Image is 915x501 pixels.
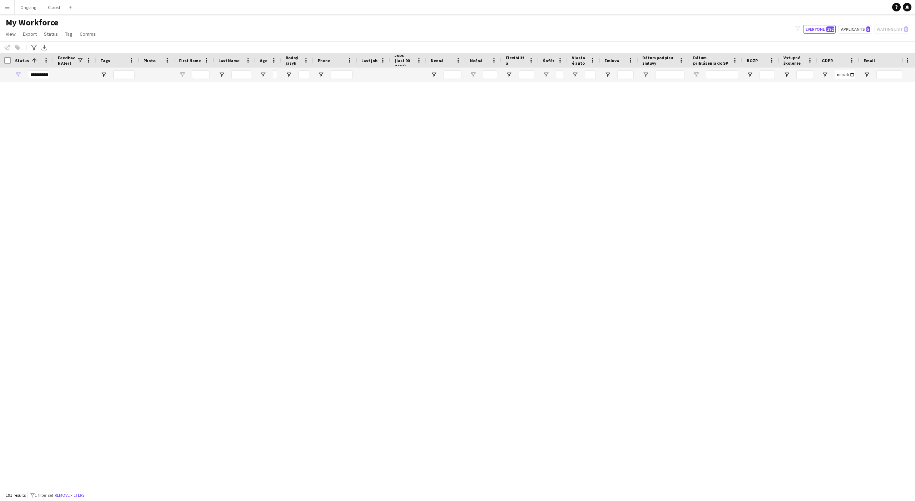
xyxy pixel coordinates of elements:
button: Open Filter Menu [642,71,649,78]
span: Flexibilita [506,55,526,66]
span: Dátum prihlásenia do SP [693,55,729,66]
button: Open Filter Menu [286,71,292,78]
span: Tags [100,58,110,63]
span: Export [23,31,37,37]
span: Feedback Alert [58,55,77,66]
span: Dátum podpisu zmluvy [642,55,676,66]
span: Šofér [543,58,554,63]
input: Denná Filter Input [444,70,461,79]
button: Open Filter Menu [506,71,512,78]
input: Flexibilita Filter Input [519,70,534,79]
span: Vlastné auto [572,55,587,66]
input: Dátum prihlásenia do SP Filter Input [706,70,738,79]
span: Tag [65,31,73,37]
span: Status [15,58,29,63]
input: Vstupné školenie Filter Input [796,70,813,79]
span: Phone [318,58,330,63]
a: Status [41,29,61,39]
input: Dátum podpisu zmluvy Filter Input [655,70,684,79]
button: Open Filter Menu [431,71,437,78]
button: Open Filter Menu [543,71,549,78]
span: Age [260,58,267,63]
span: 5 [866,26,870,32]
a: View [3,29,19,39]
input: Nočná Filter Input [483,70,497,79]
input: Last Name Filter Input [231,70,251,79]
button: Open Filter Menu [179,71,186,78]
span: Last Name [218,58,239,63]
button: Open Filter Menu [260,71,266,78]
button: Open Filter Menu [864,71,870,78]
input: Phone Filter Input [331,70,353,79]
button: Open Filter Menu [747,71,753,78]
button: Open Filter Menu [15,71,21,78]
input: BOZP Filter Input [760,70,775,79]
span: 1 filter set [35,492,53,498]
a: Comms [77,29,99,39]
input: Rodný jazyk Filter Input [298,70,309,79]
input: Vlastné auto Filter Input [585,70,596,79]
button: Ongoing [15,0,42,14]
input: Šofér Filter Input [556,70,563,79]
span: View [6,31,16,37]
span: BOZP [747,58,758,63]
span: Photo [143,58,155,63]
span: Zmluva [604,58,619,63]
button: Open Filter Menu [822,71,828,78]
button: Open Filter Menu [470,71,476,78]
a: Tag [62,29,75,39]
span: GDPR [822,58,833,63]
button: Applicants5 [839,25,871,34]
button: Remove filters [53,491,86,499]
button: Open Filter Menu [604,71,611,78]
input: Tags Filter Input [113,70,135,79]
span: 192 [826,26,834,32]
span: Status [44,31,58,37]
span: My Workforce [6,17,58,28]
button: Open Filter Menu [218,71,225,78]
input: Zmluva Filter Input [617,70,634,79]
a: Export [20,29,40,39]
span: Rodný jazyk [286,55,301,66]
button: Everyone192 [803,25,836,34]
button: Closed [42,0,66,14]
input: First Name Filter Input [192,70,210,79]
span: Nočná [470,58,483,63]
input: Age Filter Input [273,70,277,79]
button: Open Filter Menu [572,71,578,78]
span: Vstupné školenie [783,55,805,66]
button: Open Filter Menu [100,71,107,78]
input: GDPR Filter Input [835,70,855,79]
span: Last job [361,58,377,63]
button: Open Filter Menu [783,71,790,78]
button: Open Filter Menu [693,71,699,78]
span: Email [864,58,875,63]
span: Jobs (last 90 days) [395,53,414,69]
app-action-btn: Export XLSX [40,43,49,52]
span: First Name [179,58,201,63]
span: Denná [431,58,444,63]
button: Open Filter Menu [318,71,324,78]
span: Comms [80,31,96,37]
app-action-btn: Advanced filters [30,43,38,52]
